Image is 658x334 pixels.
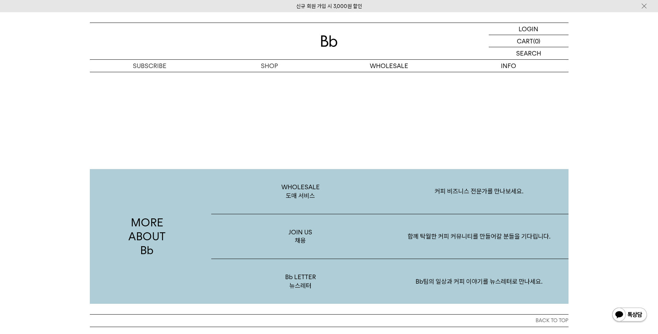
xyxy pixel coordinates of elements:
[533,35,540,47] p: (0)
[390,173,569,209] p: 커피 비즈니스 전문가를 만나보세요.
[612,307,648,324] img: 카카오톡 채널 1:1 채팅 버튼
[321,35,337,47] img: 로고
[296,3,362,9] a: 신규 회원 가입 시 3,000원 할인
[516,47,541,59] p: SEARCH
[211,214,390,259] p: JOIN US 채용
[517,35,533,47] p: CART
[90,314,569,327] button: BACK TO TOP
[519,23,538,35] p: LOGIN
[390,218,569,254] p: 함께 탁월한 커피 커뮤니티를 만들어갈 분들을 기다립니다.
[211,169,390,214] p: WHOLESALE 도매 서비스
[489,35,569,47] a: CART (0)
[390,264,569,300] p: Bb팀의 일상과 커피 이야기를 뉴스레터로 만나세요.
[211,259,569,304] a: Bb LETTER뉴스레터 Bb팀의 일상과 커피 이야기를 뉴스레터로 만나세요.
[211,169,569,214] a: WHOLESALE도매 서비스 커피 비즈니스 전문가를 만나보세요.
[90,169,204,304] p: MORE ABOUT Bb
[449,60,569,72] p: INFO
[211,259,390,304] p: Bb LETTER 뉴스레터
[329,60,449,72] p: WHOLESALE
[90,60,210,72] a: SUBSCRIBE
[489,23,569,35] a: LOGIN
[210,60,329,72] a: SHOP
[211,214,569,259] a: JOIN US채용 함께 탁월한 커피 커뮤니티를 만들어갈 분들을 기다립니다.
